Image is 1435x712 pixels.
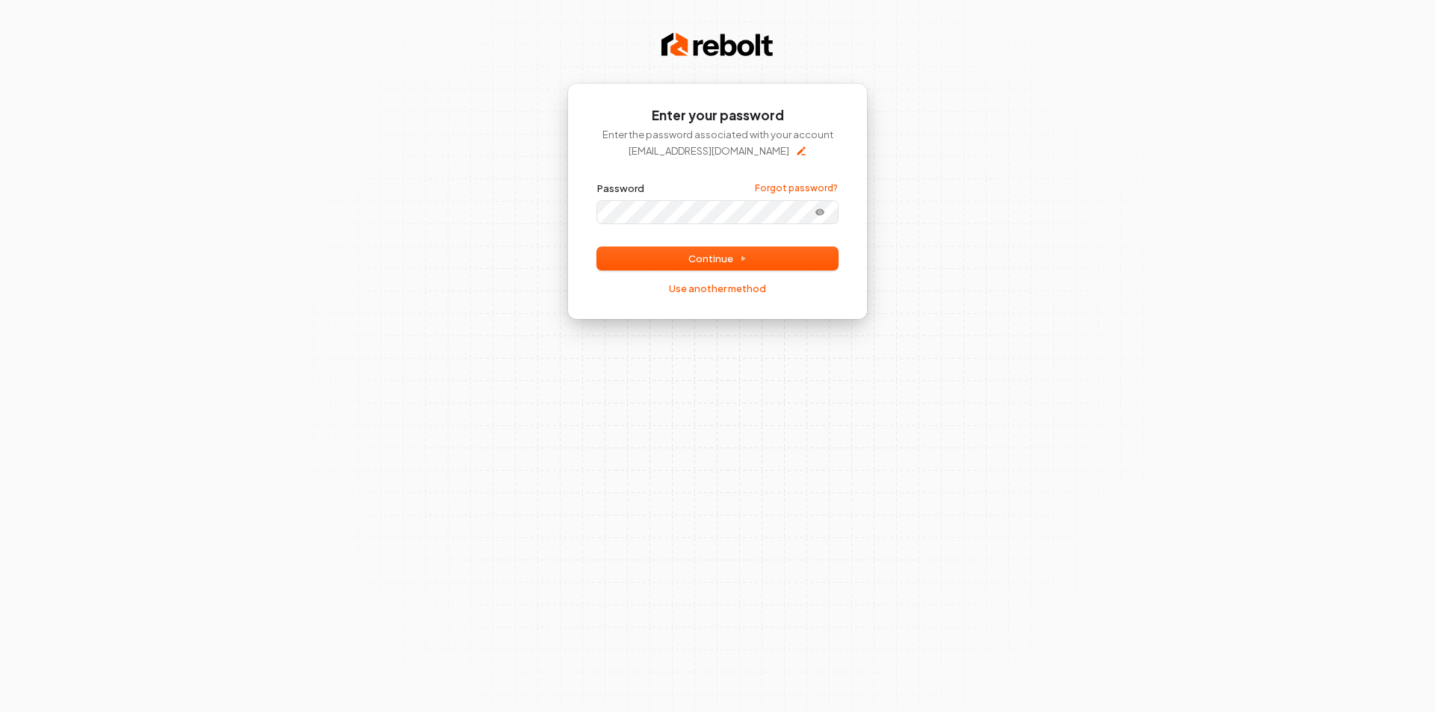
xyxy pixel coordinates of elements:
button: Continue [597,247,838,270]
p: [EMAIL_ADDRESS][DOMAIN_NAME] [629,144,789,158]
h1: Enter your password [597,107,838,125]
img: Rebolt Logo [661,30,774,60]
a: Forgot password? [755,182,838,194]
span: Continue [688,252,747,265]
a: Use another method [669,282,766,295]
label: Password [597,182,644,195]
button: Edit [795,145,807,157]
p: Enter the password associated with your account [597,128,838,141]
button: Show password [805,203,835,221]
